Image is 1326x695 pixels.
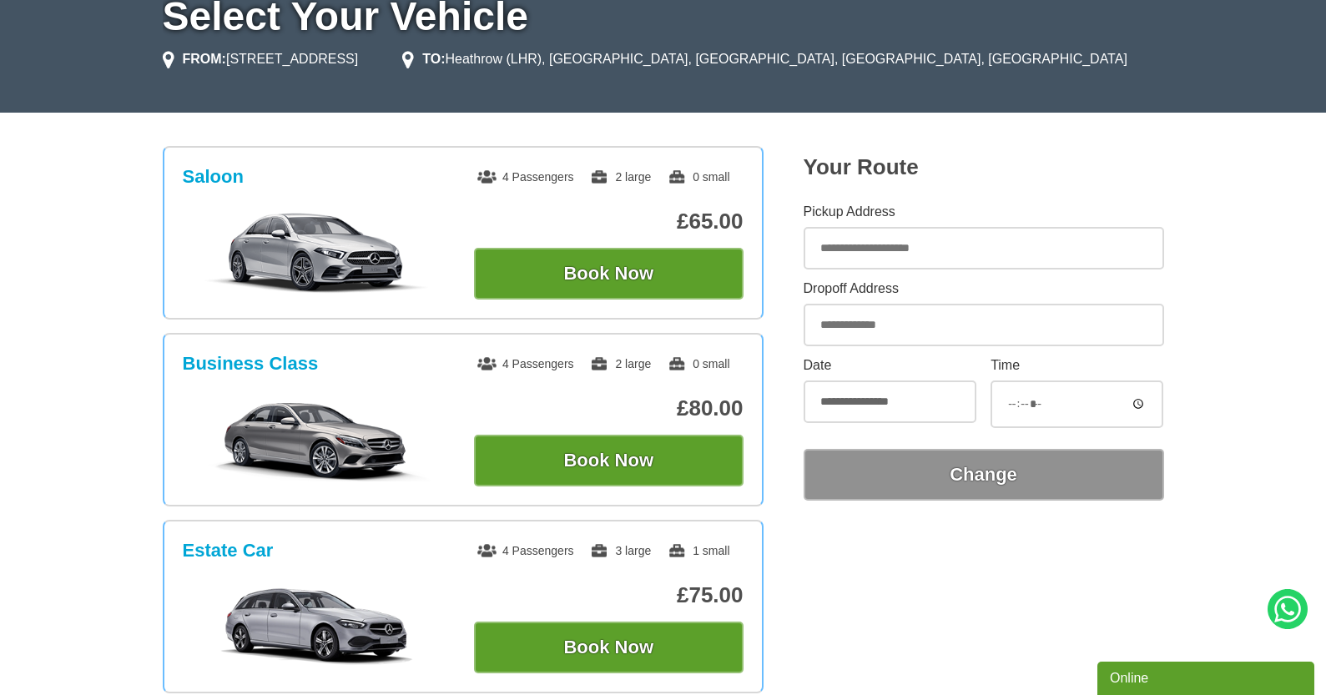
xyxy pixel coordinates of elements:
label: Pickup Address [804,205,1164,219]
button: Change [804,449,1164,501]
img: Estate Car [191,585,442,668]
span: 2 large [590,357,651,370]
label: Dropoff Address [804,282,1164,295]
button: Book Now [474,435,744,486]
p: £80.00 [474,395,744,421]
span: 3 large [590,544,651,557]
h3: Business Class [183,353,319,375]
span: 1 small [668,544,729,557]
button: Book Now [474,622,744,673]
img: Saloon [191,211,442,295]
span: 0 small [668,170,729,184]
span: 4 Passengers [477,170,574,184]
span: 2 large [590,170,651,184]
strong: TO: [422,52,445,66]
img: Business Class [191,398,442,481]
p: £65.00 [474,209,744,234]
button: Book Now [474,248,744,300]
strong: FROM: [183,52,226,66]
iframe: chat widget [1097,658,1318,695]
p: £75.00 [474,582,744,608]
li: Heathrow (LHR), [GEOGRAPHIC_DATA], [GEOGRAPHIC_DATA], [GEOGRAPHIC_DATA], [GEOGRAPHIC_DATA] [402,49,1127,69]
span: 4 Passengers [477,357,574,370]
h3: Estate Car [183,540,274,562]
h3: Saloon [183,166,244,188]
label: Time [991,359,1163,372]
span: 4 Passengers [477,544,574,557]
label: Date [804,359,976,372]
h2: Your Route [804,154,1164,180]
li: [STREET_ADDRESS] [163,49,359,69]
span: 0 small [668,357,729,370]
